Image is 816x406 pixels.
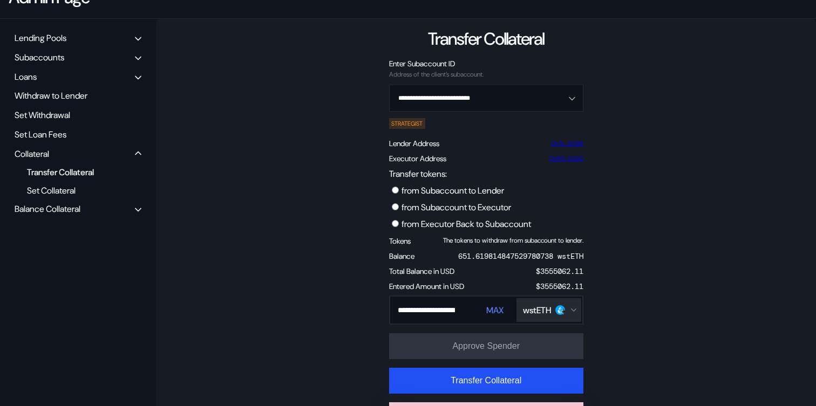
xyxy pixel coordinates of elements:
[536,266,583,276] div: $ 3555062.11
[389,333,583,359] button: Approve Spender
[22,183,127,198] div: Set Collateral
[549,155,583,162] a: 0x93...5200
[15,148,49,160] div: Collateral
[11,87,145,104] div: Withdraw to Lender
[15,71,37,82] div: Loans
[428,27,544,50] div: Transfer Collateral
[15,52,64,63] div: Subaccounts
[551,140,583,147] a: 0x7c...5C93
[389,368,583,394] button: Transfer Collateral
[389,118,426,129] div: STRATEGIST
[15,32,66,44] div: Lending Pools
[11,126,145,143] div: Set Loan Fees
[389,251,414,261] div: Balance
[555,305,565,315] img: wstETH.png
[389,236,411,246] div: Tokens
[389,139,439,148] div: Lender Address
[389,59,583,68] div: Enter Subaccount ID
[402,218,531,230] label: from Executor Back to Subaccount
[389,266,454,276] div: Total Balance in USD
[523,305,551,316] div: wstETH
[402,185,504,196] label: from Subaccount to Lender
[389,71,583,78] div: Address of the client’s subaccount.
[15,203,80,215] div: Balance Collateral
[389,154,446,163] div: Executor Address
[560,308,567,315] img: svg+xml,%3c
[458,251,583,261] div: 651.619814847529780738 wstETH
[22,165,127,180] div: Transfer Collateral
[486,305,504,316] div: MAX
[11,107,145,123] div: Set Withdrawal
[389,168,447,180] label: Transfer tokens:
[536,281,583,291] div: $ 3555062.11
[483,304,507,316] button: MAX
[389,85,583,112] button: Open menu
[402,202,511,213] label: from Subaccount to Executor
[516,298,581,322] button: Open menu for selecting token for payment
[389,281,464,291] div: Entered Amount in USD
[443,237,583,244] div: The tokens to withdraw from subaccount to lender.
